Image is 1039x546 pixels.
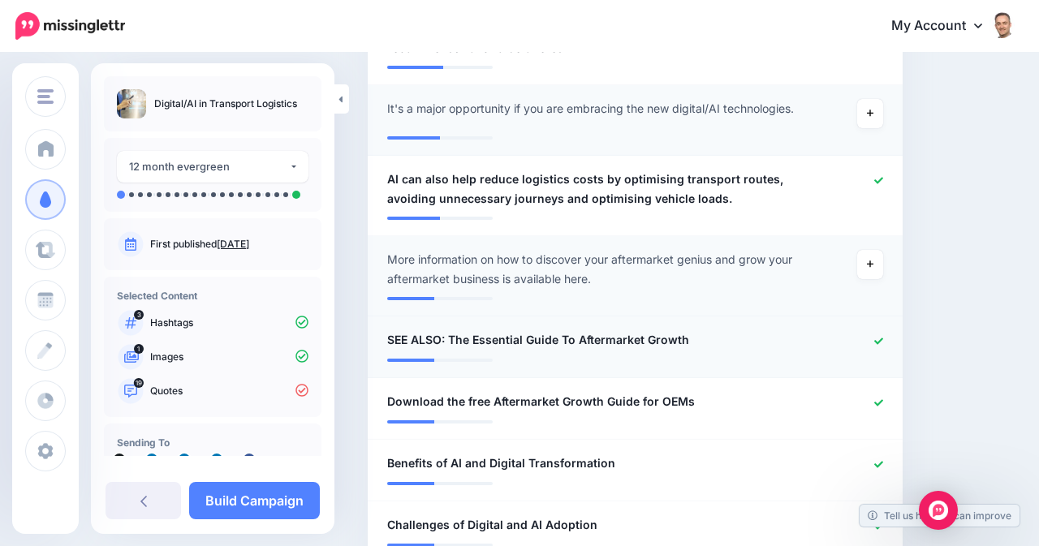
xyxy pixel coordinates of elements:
[387,454,615,473] span: Benefits of AI and Digital Transformation
[387,330,689,350] span: SEE ALSO: The Essential Guide To Aftermarket Growth
[875,6,1015,46] a: My Account
[217,238,249,250] a: [DATE]
[154,96,297,112] p: Digital/AI in Transport Logistics
[117,436,308,449] h4: Sending To
[150,384,308,398] p: Quotes
[117,290,308,302] h4: Selected Content
[387,392,695,411] span: Download the free Aftermarket Growth Guide for OEMs
[37,89,54,104] img: menu.png
[129,157,289,176] div: 12 month evergreen
[134,378,144,388] span: 19
[117,89,146,118] img: 712b0fc6f03015de1a9e3f171fe79d88_thumb.jpg
[150,350,308,364] p: Images
[387,99,794,118] span: It's a major opportunity if you are embracing the new digital/AI technologies.
[134,344,144,354] span: 1
[387,515,597,535] span: Challenges of Digital and AI Adoption
[387,250,796,289] span: More information on how to discover your aftermarket genius and grow your aftermarket business is...
[860,505,1020,527] a: Tell us how we can improve
[150,316,308,330] p: Hashtags
[919,491,958,530] div: Open Intercom Messenger
[117,151,308,183] button: 12 month evergreen
[387,170,796,209] span: AI can also help reduce logistics costs by optimising transport routes, avoiding unnecessary jour...
[150,237,308,252] p: First published
[134,310,144,320] span: 3
[15,12,125,40] img: Missinglettr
